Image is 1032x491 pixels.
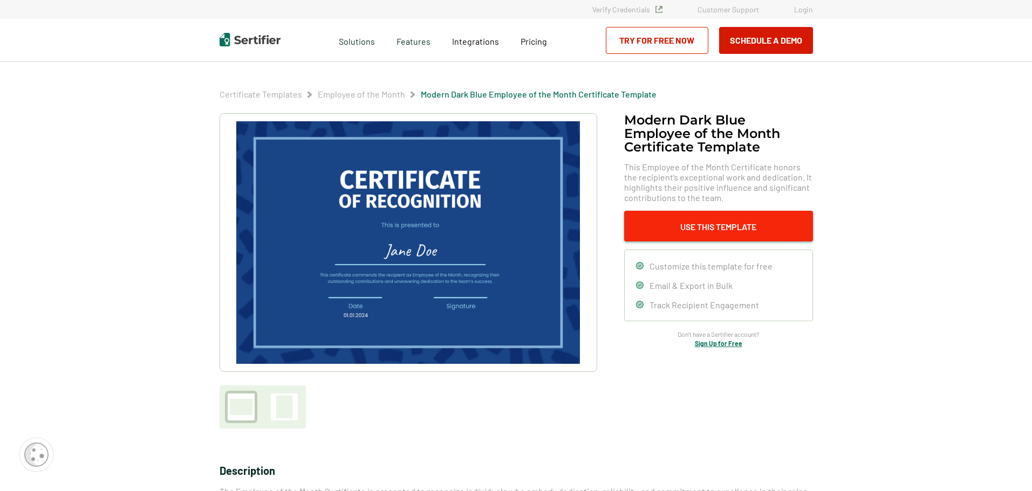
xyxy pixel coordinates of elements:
span: Features [397,33,430,47]
h1: Modern Dark Blue Employee of the Month Certificate Template [624,113,813,154]
span: Certificate Templates [220,89,302,100]
button: Use This Template [624,211,813,241]
a: Modern Dark Blue Employee of the Month Certificate Template [421,89,657,99]
img: Cookie Popup Icon [24,442,49,467]
button: Schedule a Demo [719,27,813,54]
span: Integrations [452,36,499,46]
span: Solutions [339,33,375,47]
a: Employee of the Month [318,89,405,99]
a: Verify Credentials [592,5,662,14]
a: Integrations [452,33,499,47]
img: Sertifier | Digital Credentialing Platform [220,33,281,46]
a: Customer Support [698,5,759,14]
span: Track Recipient Engagement [650,300,759,310]
span: Email & Export in Bulk [650,280,733,291]
div: Breadcrumb [220,89,657,100]
span: Employee of the Month [318,89,405,100]
span: Don’t have a Sertifier account? [678,329,760,340]
a: Login [794,5,813,14]
span: This Employee of the Month Certificate honors the recipient’s exceptional work and dedication. It... [624,162,813,203]
span: Description [220,464,275,477]
a: Certificate Templates [220,89,302,99]
a: Pricing [521,33,547,47]
span: Modern Dark Blue Employee of the Month Certificate Template [421,89,657,100]
span: Pricing [521,36,547,46]
a: Sign Up for Free [695,340,742,347]
img: Modern Dark Blue Employee of the Month Certificate Template [236,121,579,364]
span: Customize this template for free [650,261,773,271]
img: Verified [655,6,662,13]
iframe: Chat Widget [978,439,1032,491]
a: Try for Free Now [606,27,708,54]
